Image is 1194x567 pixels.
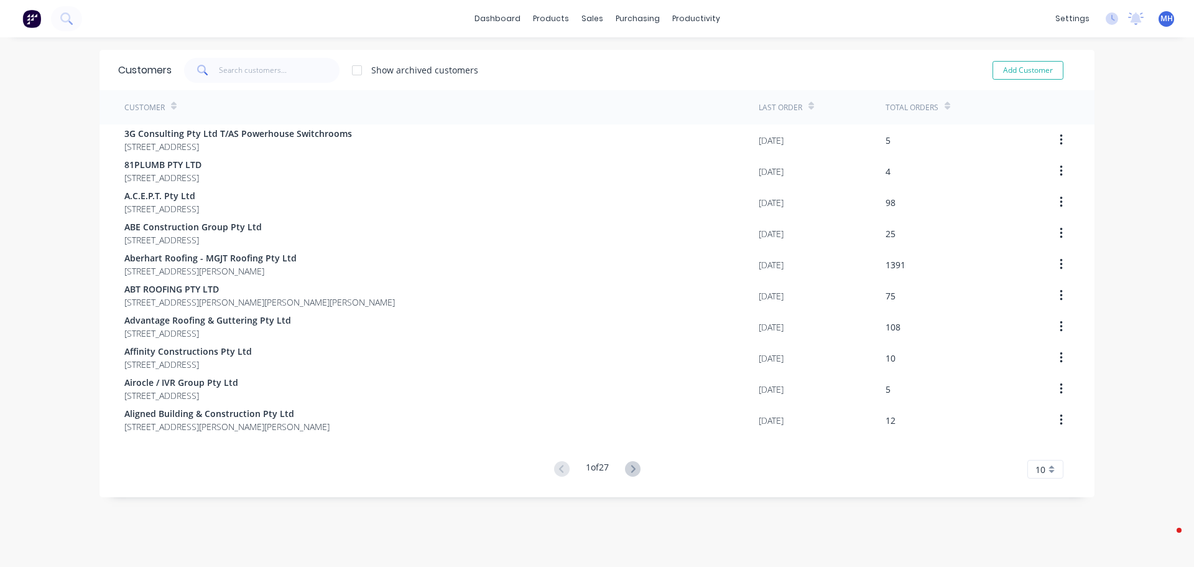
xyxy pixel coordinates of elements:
div: 4 [886,165,891,178]
div: settings [1049,9,1096,28]
span: 10 [1035,463,1045,476]
span: ABE Construction Group Pty Ltd [124,220,262,233]
input: Search customers... [219,58,340,83]
div: [DATE] [759,383,784,396]
span: [STREET_ADDRESS] [124,327,291,340]
div: 98 [886,196,895,209]
div: 1 of 27 [586,461,609,479]
div: sales [575,9,609,28]
span: [STREET_ADDRESS] [124,358,252,371]
span: [STREET_ADDRESS][PERSON_NAME][PERSON_NAME][PERSON_NAME] [124,296,395,309]
span: Advantage Roofing & Guttering Pty Ltd [124,314,291,327]
span: Aberhart Roofing - MGJT Roofing Pty Ltd [124,251,297,265]
div: 10 [886,352,895,365]
span: [STREET_ADDRESS] [124,140,352,153]
div: 75 [886,289,895,302]
div: products [527,9,575,28]
div: Show archived customers [371,63,478,77]
div: [DATE] [759,227,784,240]
span: [STREET_ADDRESS][PERSON_NAME][PERSON_NAME] [124,420,330,433]
div: 1391 [886,258,905,271]
img: Factory [22,9,41,28]
iframe: Intercom live chat [1152,525,1182,555]
div: [DATE] [759,352,784,365]
div: productivity [666,9,726,28]
div: Customer [124,102,165,113]
div: 25 [886,227,895,240]
span: [STREET_ADDRESS][PERSON_NAME] [124,265,297,278]
div: Customers [118,63,172,78]
div: [DATE] [759,196,784,209]
div: 5 [886,383,891,396]
div: Total Orders [886,102,938,113]
div: 5 [886,134,891,147]
div: [DATE] [759,289,784,302]
div: [DATE] [759,165,784,178]
div: [DATE] [759,258,784,271]
span: [STREET_ADDRESS] [124,389,238,402]
button: Add Customer [993,61,1063,80]
div: [DATE] [759,321,784,334]
a: dashboard [468,9,527,28]
div: [DATE] [759,414,784,427]
div: 108 [886,321,900,334]
span: [STREET_ADDRESS] [124,233,262,246]
div: 12 [886,414,895,427]
span: ABT ROOFING PTY LTD [124,283,395,296]
span: [STREET_ADDRESS] [124,202,199,215]
span: 81PLUMB PTY LTD [124,158,201,171]
div: purchasing [609,9,666,28]
span: A.C.E.P.T. Pty Ltd [124,189,199,202]
span: [STREET_ADDRESS] [124,171,201,184]
span: Aligned Building & Construction Pty Ltd [124,407,330,420]
span: MH [1160,13,1173,24]
div: Last Order [759,102,802,113]
div: [DATE] [759,134,784,147]
span: Affinity Constructions Pty Ltd [124,345,252,358]
span: Airocle / IVR Group Pty Ltd [124,376,238,389]
span: 3G Consulting Pty Ltd T/AS Powerhouse Switchrooms [124,127,352,140]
